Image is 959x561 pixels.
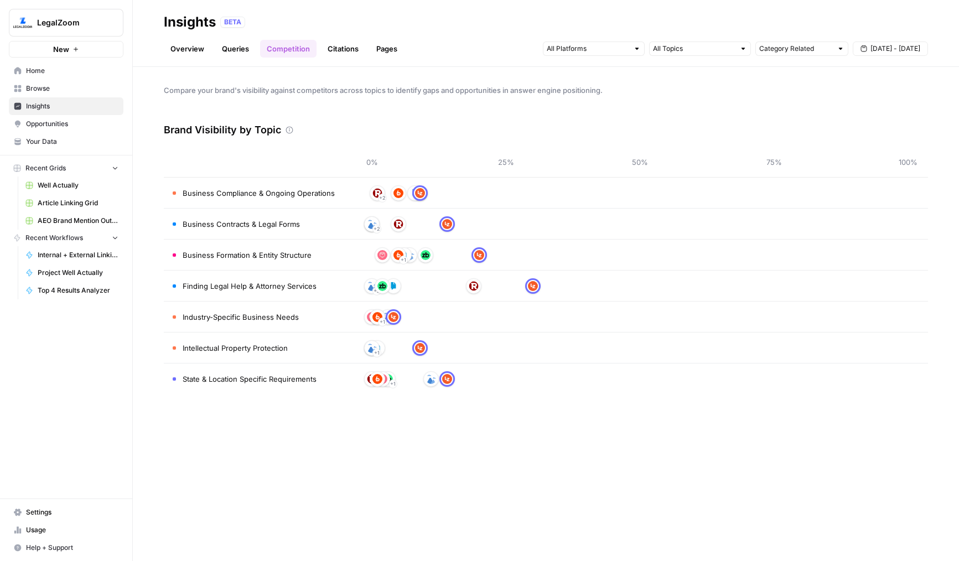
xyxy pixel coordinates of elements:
img: 8jexbe5v5yjdv4j390kjuzd6ivo2 [393,219,403,229]
div: BETA [220,17,245,28]
span: + 2 [374,285,380,297]
img: v5wz5zyu1c1sv4bzt59sqeo3cnhl [410,188,420,198]
span: Business Compliance & Ongoing Operations [183,188,335,199]
a: Article Linking Grid [20,194,123,212]
a: Project Well Actually [20,264,123,282]
button: Workspace: LegalZoom [9,9,123,37]
a: Browse [9,80,123,97]
span: Settings [26,507,118,517]
button: Recent Workflows [9,230,123,246]
a: Home [9,62,123,80]
a: Settings [9,503,123,521]
a: Queries [215,40,256,58]
input: All Topics [653,43,735,54]
span: LegalZoom [37,17,104,28]
a: AEO Brand Mention Outreach [20,212,123,230]
span: Browse [26,84,118,94]
span: Compare your brand's visibility against competitors across topics to identify gaps and opportunit... [164,85,928,96]
span: Finding Legal Help & Attorney Services [183,280,317,292]
a: Opportunities [9,115,123,133]
a: Pages [370,40,404,58]
span: 0% [361,157,383,168]
span: Usage [26,525,118,535]
a: Competition [260,40,317,58]
input: Category Related [759,43,832,54]
a: Insights [9,97,123,115]
span: Opportunities [26,119,118,129]
span: [DATE] - [DATE] [870,44,920,54]
button: Recent Grids [9,160,123,176]
a: Internal + External Linking Quality Control [20,246,123,264]
span: 25% [495,157,517,168]
span: + 2 [379,193,386,204]
img: 8jexbe5v5yjdv4j390kjuzd6ivo2 [372,188,382,198]
img: 8jexbe5v5yjdv4j390kjuzd6ivo2 [367,374,377,384]
span: + 1 [380,316,385,328]
button: New [9,41,123,58]
span: Industry-Specific Business Needs [183,311,299,323]
img: vi2t3f78ykj3o7zxmpdx6ktc445p [388,312,398,322]
img: vi2t3f78ykj3o7zxmpdx6ktc445p [474,250,484,260]
span: Help + Support [26,543,118,553]
img: qszbc6osaa8qwsi03k0p5g62fq30 [393,188,403,198]
h3: Brand Visibility by Topic [164,122,281,138]
img: iwsidrw32akmgf5occxm06u3l1z1 [377,250,387,260]
span: Top 4 Results Analyzer [38,285,118,295]
span: Home [26,66,118,76]
span: Intellectual Property Protection [183,342,288,354]
a: Citations [321,40,365,58]
img: 1f1sma7jkn821yjz7meqkm6o3qm7 [367,281,377,291]
img: 1f1sma7jkn821yjz7meqkm6o3qm7 [426,374,436,384]
img: vi2t3f78ykj3o7zxmpdx6ktc445p [415,188,425,198]
img: vi2t3f78ykj3o7zxmpdx6ktc445p [442,374,452,384]
img: iwsidrw32akmgf5occxm06u3l1z1 [367,312,377,322]
span: + 2 [374,224,380,235]
span: New [53,44,69,55]
span: Business Contracts & Legal Forms [183,219,300,230]
span: Business Formation & Entity Structure [183,250,312,261]
span: State & Location Specific Requirements [183,373,317,385]
img: qszbc6osaa8qwsi03k0p5g62fq30 [372,312,382,322]
img: 1f1sma7jkn821yjz7meqkm6o3qm7 [367,343,377,353]
button: [DATE] - [DATE] [853,41,928,56]
span: 50% [629,157,651,168]
input: All Platforms [547,43,629,54]
span: 75% [763,157,785,168]
img: LegalZoom Logo [13,13,33,33]
a: Well Actually [20,176,123,194]
span: 100% [897,157,919,168]
span: AEO Brand Mention Outreach [38,216,118,226]
span: Insights [26,101,118,111]
img: vi2t3f78ykj3o7zxmpdx6ktc445p [442,219,452,229]
a: Your Data [9,133,123,150]
a: Usage [9,521,123,539]
a: Overview [164,40,211,58]
img: 1f1sma7jkn821yjz7meqkm6o3qm7 [367,219,377,229]
button: Help + Support [9,539,123,557]
img: 05m09w22jc6cxach36uo5q7oe4kr [377,281,387,291]
img: vi2t3f78ykj3o7zxmpdx6ktc445p [528,281,538,291]
span: Article Linking Grid [38,198,118,208]
span: + 1 [390,378,396,389]
span: Well Actually [38,180,118,190]
span: Recent Grids [25,163,66,173]
img: 05m09w22jc6cxach36uo5q7oe4kr [421,250,431,260]
span: Your Data [26,137,118,147]
div: Insights [164,13,216,31]
img: qszbc6osaa8qwsi03k0p5g62fq30 [393,250,403,260]
img: vi2t3f78ykj3o7zxmpdx6ktc445p [415,343,425,353]
img: qszbc6osaa8qwsi03k0p5g62fq30 [372,374,382,384]
span: Recent Workflows [25,233,83,243]
span: + 1 [401,254,406,266]
img: 8jexbe5v5yjdv4j390kjuzd6ivo2 [469,281,479,291]
a: Top 4 Results Analyzer [20,282,123,299]
span: Internal + External Linking Quality Control [38,250,118,260]
span: + 1 [374,347,380,359]
span: Project Well Actually [38,268,118,278]
img: v5wz5zyu1c1sv4bzt59sqeo3cnhl [388,281,398,291]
